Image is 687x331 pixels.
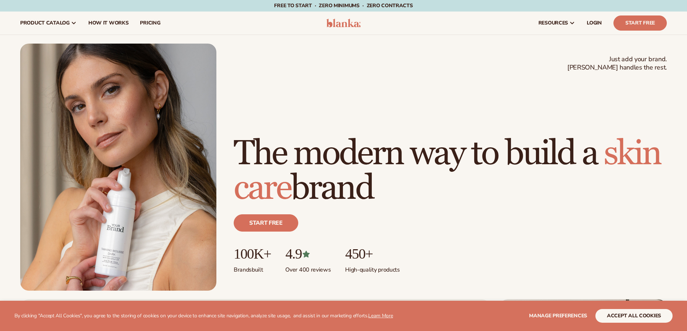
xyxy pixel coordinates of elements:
a: Start free [234,214,298,232]
span: Just add your brand. [PERSON_NAME] handles the rest. [567,55,667,72]
button: Manage preferences [529,309,587,323]
img: logo [326,19,361,27]
a: Learn More [368,312,393,319]
p: Over 400 reviews [285,262,331,274]
span: Free to start · ZERO minimums · ZERO contracts [274,2,413,9]
a: resources [533,12,581,35]
span: LOGIN [587,20,602,26]
p: 100K+ [234,246,271,262]
p: By clicking "Accept All Cookies", you agree to the storing of cookies on your device to enhance s... [14,313,393,319]
a: pricing [134,12,166,35]
span: How It Works [88,20,129,26]
a: product catalog [14,12,83,35]
button: accept all cookies [595,309,673,323]
p: 4.9 [285,246,331,262]
span: skin care [234,133,661,209]
a: How It Works [83,12,135,35]
p: 450+ [345,246,400,262]
span: resources [538,20,568,26]
p: Brands built [234,262,271,274]
p: High-quality products [345,262,400,274]
h1: The modern way to build a brand [234,137,667,206]
a: LOGIN [581,12,608,35]
a: Start Free [613,15,667,31]
span: Manage preferences [529,312,587,319]
span: pricing [140,20,160,26]
span: product catalog [20,20,70,26]
img: Female holding tanning mousse. [20,44,216,291]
